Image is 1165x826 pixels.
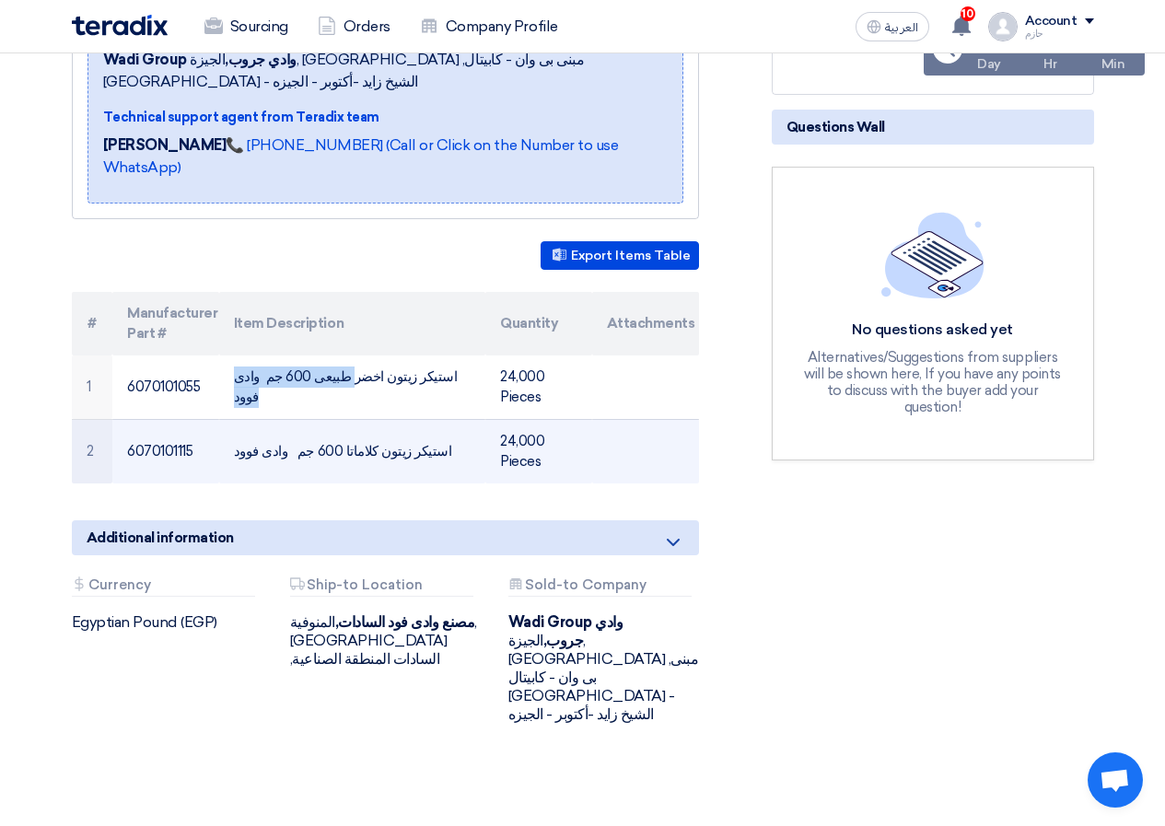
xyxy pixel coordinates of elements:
td: 2 [72,419,113,483]
div: Account [1025,14,1078,29]
div: Open chat [1088,752,1143,808]
th: Attachments [592,292,699,355]
td: استيكر زيتون كلاماتا 600 جم وادى فوود [219,419,485,483]
div: Ship-to Location [290,577,473,597]
button: Export Items Table [541,241,699,270]
th: Quantity [485,292,592,355]
a: Orders [303,6,405,47]
button: العربية [856,12,929,41]
div: Technical support agent from Teradix team [103,108,668,127]
b: Wadi Group وادي جروب, [508,613,623,649]
td: 1 [72,355,113,420]
span: الجيزة, [GEOGRAPHIC_DATA] ,مبنى بى وان - كابيتال [GEOGRAPHIC_DATA] - الشيخ زايد -أكتوبر - الجيزه [103,49,668,93]
div: Day [977,54,1001,74]
td: 6070101055 [112,355,219,420]
div: Currency [72,577,255,597]
div: Alternatives/Suggestions from suppliers will be shown here, If you have any points to discuss wit... [798,349,1067,415]
span: العربية [885,21,918,34]
div: No questions asked yet [798,320,1067,340]
img: Teradix logo [72,15,168,36]
div: الجيزة, [GEOGRAPHIC_DATA] ,مبنى بى وان - كابيتال [GEOGRAPHIC_DATA] - الشيخ زايد -أكتوبر - الجيزه [508,613,699,724]
td: 24,000 Pieces [485,419,592,483]
strong: [PERSON_NAME] [103,136,227,154]
div: Hr [1043,54,1056,74]
a: Sourcing [190,6,303,47]
span: Questions Wall [786,117,885,137]
div: المنوفية, [GEOGRAPHIC_DATA] ,السادات المنطقة الصناعية [290,613,481,669]
div: Egyptian Pound (EGP) [72,613,262,632]
a: Company Profile [405,6,573,47]
span: 10 [961,6,975,21]
td: استيكر زيتون اخضر طبيعى 600 جم وادى فوود [219,355,485,420]
th: # [72,292,113,355]
img: profile_test.png [988,12,1018,41]
img: empty_state_list.svg [881,212,984,298]
td: 24,000 Pieces [485,355,592,420]
td: 6070101115 [112,419,219,483]
div: Min [1101,54,1125,74]
div: حازم [1025,29,1094,39]
b: مصنع وادى فود السادات, [335,613,474,631]
a: 📞 [PHONE_NUMBER] (Call or Click on the Number to use WhatsApp) [103,136,619,176]
th: Manufacturer Part # [112,292,219,355]
th: Item Description [219,292,485,355]
b: Wadi Group وادي جروب, [103,51,297,68]
div: Sold-to Company [508,577,692,597]
span: Additional information [87,528,234,548]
